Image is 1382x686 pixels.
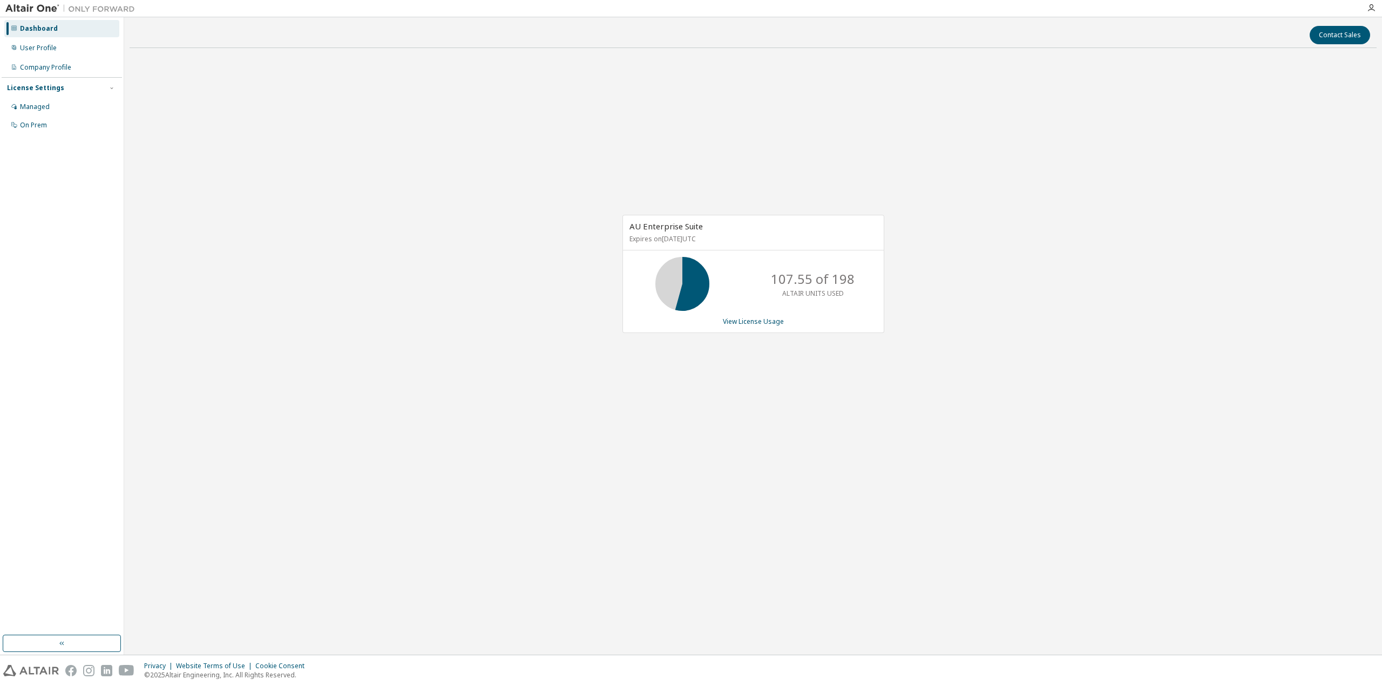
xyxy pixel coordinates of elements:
[20,24,58,33] div: Dashboard
[5,3,140,14] img: Altair One
[20,103,50,111] div: Managed
[1310,26,1370,44] button: Contact Sales
[7,84,64,92] div: License Settings
[629,221,703,232] span: AU Enterprise Suite
[144,670,311,680] p: © 2025 Altair Engineering, Inc. All Rights Reserved.
[771,270,855,288] p: 107.55 of 198
[144,662,176,670] div: Privacy
[101,665,112,676] img: linkedin.svg
[629,234,875,243] p: Expires on [DATE] UTC
[20,121,47,130] div: On Prem
[65,665,77,676] img: facebook.svg
[255,662,311,670] div: Cookie Consent
[20,44,57,52] div: User Profile
[176,662,255,670] div: Website Terms of Use
[723,317,784,326] a: View License Usage
[83,665,94,676] img: instagram.svg
[119,665,134,676] img: youtube.svg
[3,665,59,676] img: altair_logo.svg
[782,289,844,298] p: ALTAIR UNITS USED
[20,63,71,72] div: Company Profile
